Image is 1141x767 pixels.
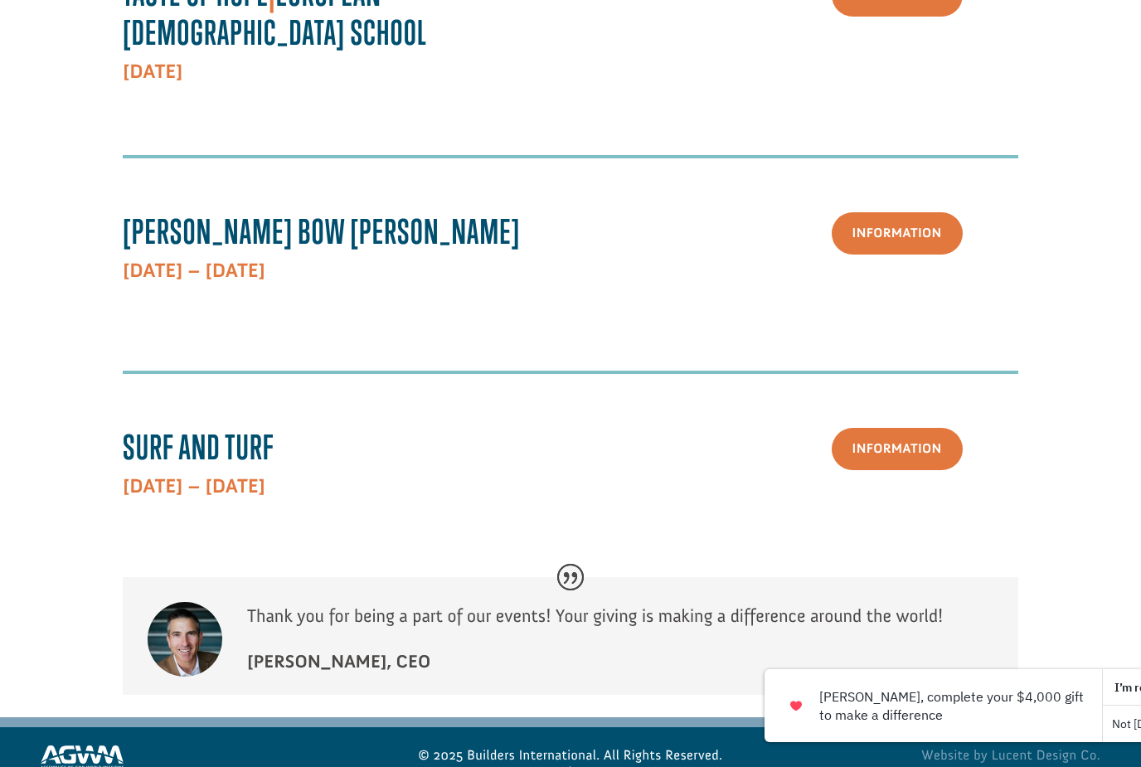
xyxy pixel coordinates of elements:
iframe: Donation Reminder [760,665,1141,767]
div: [PERSON_NAME] donated $100 [30,17,228,50]
button: I’m ready [342,4,415,41]
button: [PERSON_NAME], complete your $4,000 giftto make a difference [4,4,342,77]
strong: [DATE] – [DATE] [123,259,265,283]
strong: [DATE] – [DATE] [123,474,265,498]
img: emoji partyFace [30,35,43,48]
span: [GEOGRAPHIC_DATA] , [GEOGRAPHIC_DATA] [45,66,228,78]
p: Thank you for being a part of our events! Your giving is making a difference around the world! [247,602,993,648]
a: Information [832,428,963,470]
p: © 2025 Builders International. All Rights Reserved. [398,745,744,766]
strong: [DATE] [123,60,182,84]
div: to [30,51,228,63]
a: Website by Lucent Design Co. [755,745,1100,766]
strong: Children's Initiatives [39,51,134,63]
a: Information [832,212,963,255]
button: Donate [235,33,308,63]
div: [PERSON_NAME], complete your $4,000 giftto make a difference [4,4,415,77]
strong: [PERSON_NAME], CEO [247,650,430,672]
img: US.png [30,66,41,78]
button: Not [DATE] [342,41,415,77]
h3: Surf and Turf [123,428,546,475]
span: [PERSON_NAME] Bow [PERSON_NAME] [123,211,521,251]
